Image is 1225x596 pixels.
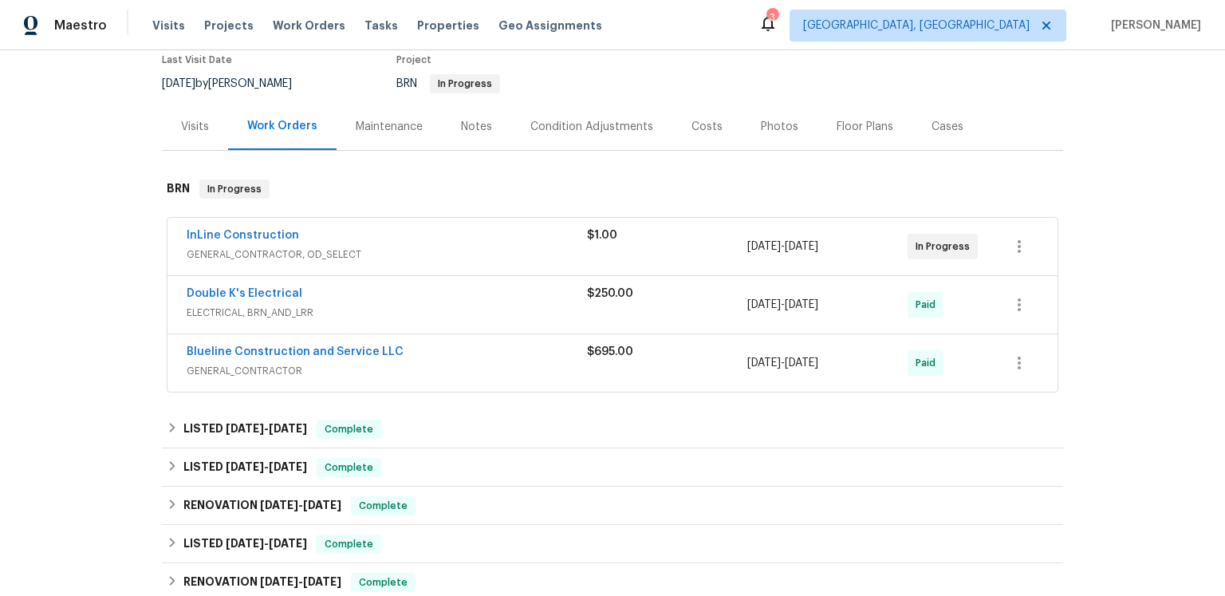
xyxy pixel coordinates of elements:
[162,55,232,65] span: Last Visit Date
[152,18,185,34] span: Visits
[269,461,307,472] span: [DATE]
[747,241,781,252] span: [DATE]
[587,346,633,357] span: $695.00
[431,79,498,89] span: In Progress
[167,180,190,199] h6: BRN
[587,288,633,299] span: $250.00
[260,576,341,587] span: -
[247,118,317,134] div: Work Orders
[766,10,778,26] div: 3
[761,119,798,135] div: Photos
[162,487,1063,525] div: RENOVATION [DATE]-[DATE]Complete
[226,423,307,434] span: -
[747,357,781,369] span: [DATE]
[785,357,818,369] span: [DATE]
[498,18,602,34] span: Geo Assignments
[187,346,404,357] a: Blueline Construction and Service LLC
[916,239,976,255] span: In Progress
[803,18,1030,34] span: [GEOGRAPHIC_DATA], [GEOGRAPHIC_DATA]
[785,241,818,252] span: [DATE]
[273,18,345,34] span: Work Orders
[747,239,818,255] span: -
[587,230,617,241] span: $1.00
[1105,18,1201,34] span: [PERSON_NAME]
[417,18,479,34] span: Properties
[183,496,341,515] h6: RENOVATION
[353,498,414,514] span: Complete
[364,20,398,31] span: Tasks
[269,538,307,549] span: [DATE]
[461,119,492,135] div: Notes
[183,458,307,477] h6: LISTED
[226,538,264,549] span: [DATE]
[530,119,653,135] div: Condition Adjustments
[187,247,587,262] span: GENERAL_CONTRACTOR, OD_SELECT
[162,448,1063,487] div: LISTED [DATE]-[DATE]Complete
[318,536,380,552] span: Complete
[691,119,723,135] div: Costs
[932,119,963,135] div: Cases
[747,355,818,371] span: -
[260,499,298,511] span: [DATE]
[183,420,307,439] h6: LISTED
[785,299,818,310] span: [DATE]
[396,78,500,89] span: BRN
[916,355,942,371] span: Paid
[269,423,307,434] span: [DATE]
[187,230,299,241] a: InLine Construction
[303,576,341,587] span: [DATE]
[226,423,264,434] span: [DATE]
[353,574,414,590] span: Complete
[187,305,587,321] span: ELECTRICAL, BRN_AND_LRR
[183,573,341,592] h6: RENOVATION
[226,461,307,472] span: -
[187,363,587,379] span: GENERAL_CONTRACTOR
[162,78,195,89] span: [DATE]
[396,55,431,65] span: Project
[318,460,380,476] span: Complete
[303,499,341,511] span: [DATE]
[162,410,1063,448] div: LISTED [DATE]-[DATE]Complete
[226,538,307,549] span: -
[747,297,818,313] span: -
[162,525,1063,563] div: LISTED [DATE]-[DATE]Complete
[260,576,298,587] span: [DATE]
[187,288,302,299] a: Double K's Electrical
[201,181,268,197] span: In Progress
[226,461,264,472] span: [DATE]
[162,74,311,93] div: by [PERSON_NAME]
[837,119,893,135] div: Floor Plans
[747,299,781,310] span: [DATE]
[260,499,341,511] span: -
[356,119,423,135] div: Maintenance
[54,18,107,34] span: Maestro
[204,18,254,34] span: Projects
[318,421,380,437] span: Complete
[162,164,1063,215] div: BRN In Progress
[183,535,307,554] h6: LISTED
[916,297,942,313] span: Paid
[181,119,209,135] div: Visits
